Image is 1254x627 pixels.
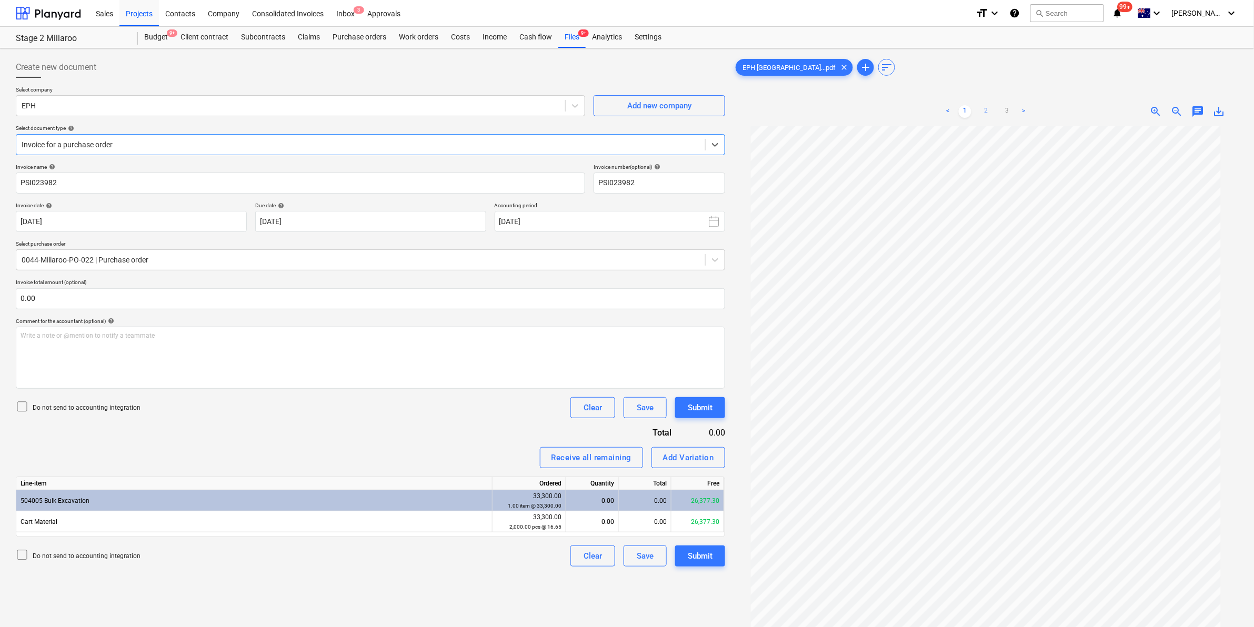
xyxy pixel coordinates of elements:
div: 33,300.00 [497,512,561,532]
a: Previous page [942,105,955,118]
input: Invoice date not specified [16,211,247,232]
button: Submit [675,545,725,567]
span: 9+ [167,29,177,37]
iframe: Chat Widget [1201,577,1254,627]
i: keyboard_arrow_down [988,7,1001,19]
span: zoom_in [1150,105,1162,118]
a: Page 2 [980,105,992,118]
span: help [44,203,52,209]
a: Income [476,27,513,48]
a: Budget9+ [138,27,174,48]
div: 26,377.30 [671,490,724,511]
div: 0.00 [570,490,614,511]
button: Receive all remaining [540,447,643,468]
button: Add new company [594,95,725,116]
span: chat [1192,105,1205,118]
span: Create new document [16,61,96,74]
a: Claims [292,27,326,48]
div: Receive all remaining [551,451,631,464]
button: [DATE] [495,211,726,232]
div: Work orders [393,27,445,48]
i: keyboard_arrow_down [1226,7,1238,19]
i: keyboard_arrow_down [1151,7,1163,19]
div: Total [588,427,688,439]
p: Select purchase order [16,240,725,249]
a: Files9+ [558,27,586,48]
p: Invoice total amount (optional) [16,279,725,288]
small: 1.00 item @ 33,300.00 [508,503,561,509]
span: EPH [GEOGRAPHIC_DATA]...pdf [736,64,842,72]
a: Settings [628,27,668,48]
div: Submit [688,401,713,414]
span: zoom_out [1171,105,1183,118]
div: 33,300.00 [497,491,561,511]
span: [PERSON_NAME] [1172,9,1225,17]
button: Search [1030,4,1104,22]
div: Comment for the accountant (optional) [16,318,725,325]
div: Files [558,27,586,48]
i: format_size [976,7,988,19]
div: Free [671,477,724,490]
span: 3 [354,6,364,14]
span: help [47,164,55,170]
div: Invoice name [16,164,585,170]
button: Save [624,397,667,418]
div: Clear [584,401,602,414]
span: help [652,164,660,170]
button: Add Variation [651,447,726,468]
div: 0.00 [688,427,725,439]
div: Invoice number (optional) [594,164,725,170]
a: Client contract [174,27,235,48]
div: Clear [584,549,602,563]
span: help [106,318,114,324]
div: 26,377.30 [671,511,724,532]
span: 99+ [1118,2,1133,12]
div: Select document type [16,125,725,132]
div: Cart Material [16,511,493,532]
small: 2,000.00 pcs @ 16.65 [509,524,561,530]
div: Line-item [16,477,493,490]
button: Save [624,545,667,567]
a: Purchase orders [326,27,393,48]
i: Knowledge base [1009,7,1020,19]
div: 0.00 [619,511,671,532]
span: sort [880,61,893,74]
span: add [859,61,872,74]
a: Subcontracts [235,27,292,48]
span: 504005 Bulk Excavation [21,497,89,504]
div: Save [637,549,654,563]
div: Submit [688,549,713,563]
div: Cash flow [513,27,558,48]
a: Costs [445,27,476,48]
div: Stage 2 Millaroo [16,33,125,44]
span: help [276,203,284,209]
div: 0.00 [570,511,614,532]
span: help [66,125,74,132]
p: Select company [16,86,585,95]
span: 9+ [578,29,589,37]
p: Accounting period [495,202,726,211]
input: Invoice total amount (optional) [16,288,725,309]
span: search [1035,9,1044,17]
input: Due date not specified [255,211,486,232]
a: Page 3 [1001,105,1014,118]
div: Budget [138,27,174,48]
div: Quantity [566,477,619,490]
input: Invoice number [594,173,725,194]
span: clear [838,61,850,74]
div: Add new company [627,99,691,113]
i: notifications [1112,7,1123,19]
div: EPH [GEOGRAPHIC_DATA]...pdf [736,59,853,76]
div: Save [637,401,654,414]
a: Next page [1018,105,1030,118]
div: 0.00 [619,490,671,511]
div: Invoice date [16,202,247,209]
div: Due date [255,202,486,209]
div: Analytics [586,27,628,48]
div: Ordered [493,477,566,490]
